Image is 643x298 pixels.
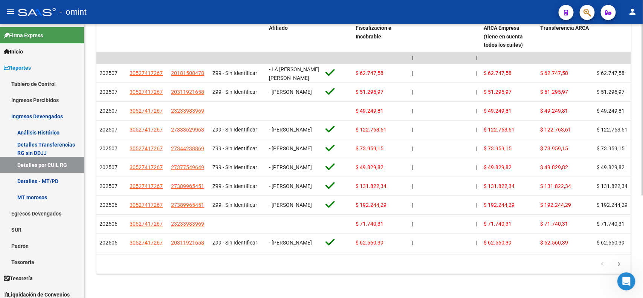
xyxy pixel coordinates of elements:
span: $ 192.244,29 [540,202,571,208]
datatable-header-cell: Período [96,11,127,53]
span: $ 122.763,61 [484,127,515,133]
span: $ 192.244,29 [484,202,515,208]
span: $ 122.763,61 [540,127,571,133]
span: 30527417267 [130,108,163,114]
datatable-header-cell: Deuda Bruta Neto de Fiscalización e Incobrable [353,11,409,53]
span: 202507 [99,164,118,170]
span: 20311921658 [171,89,204,95]
span: | [412,202,413,208]
span: | [412,240,413,246]
span: | [412,89,413,95]
span: 202507 [99,145,118,151]
span: $ 192.244,29 [597,202,628,208]
span: | [412,164,413,170]
datatable-header-cell: Diferencia DDJJ y Transferencia ARCA [537,11,594,53]
span: $ 51.295,97 [540,89,568,95]
span: 27389965451 [171,202,204,208]
span: $ 73.959,15 [356,145,383,151]
datatable-header-cell: | [473,11,481,53]
span: 27389965451 [171,183,204,189]
span: | [476,164,477,170]
span: 202507 [99,127,118,133]
span: | [412,145,413,151]
span: 30527417267 [130,70,163,76]
span: $ 192.244,29 [356,202,386,208]
span: 202506 [99,240,118,246]
span: 30527417267 [130,164,163,170]
span: $ 62.747,58 [356,70,383,76]
span: - omint [60,4,87,20]
span: $ 62.560,39 [540,240,568,246]
span: $ 71.740,31 [540,221,568,227]
span: Z99 - Sin Identificar [212,127,257,133]
span: | [412,127,413,133]
span: Inicio [4,47,23,56]
span: 20181508478 [171,70,204,76]
span: $ 131.822,34 [597,183,628,189]
span: $ 71.740,31 [356,221,383,227]
span: $ 71.740,31 [484,221,512,227]
span: 27333629963 [171,127,204,133]
span: - [PERSON_NAME] [269,202,312,208]
span: | [476,127,477,133]
span: 30527417267 [130,183,163,189]
span: 202507 [99,89,118,95]
datatable-header-cell: Activo [322,11,353,53]
span: $ 62.560,39 [356,240,383,246]
span: $ 51.295,97 [597,89,625,95]
span: | [412,55,414,61]
datatable-header-cell: CUIL [168,11,209,53]
span: Z99 - Sin Identificar [212,183,257,189]
span: $ 49.249,81 [597,108,625,114]
span: 20311921658 [171,240,204,246]
datatable-header-cell: Nombre y Apellido Afiliado [266,11,322,53]
span: | [412,221,413,227]
span: | [476,70,477,76]
span: $ 62.747,58 [597,70,625,76]
span: 27377549649 [171,164,204,170]
span: Z99 - Sin Identificar [212,164,257,170]
span: $ 49.829,82 [540,164,568,170]
span: $ 49.249,81 [484,108,512,114]
span: $ 131.822,34 [540,183,571,189]
span: 202506 [99,221,118,227]
span: - [PERSON_NAME] [269,183,312,189]
span: $ 73.959,15 [484,145,512,151]
datatable-header-cell: Acta Fiscalización [417,11,473,53]
span: Diferencia DDJJ y Transferencia ARCA [540,16,589,31]
datatable-header-cell: CUIT [127,11,168,53]
span: $ 71.740,31 [597,221,625,227]
span: $ 122.763,61 [356,127,386,133]
datatable-header-cell: Gerenciador [209,11,266,53]
span: $ 49.249,81 [356,108,383,114]
span: Nombre y Apellido Afiliado [269,16,313,31]
span: | [476,55,478,61]
span: $ 131.822,34 [356,183,386,189]
span: Firma Express [4,31,43,40]
span: 30527417267 [130,221,163,227]
datatable-header-cell: | [409,11,417,53]
span: Z99 - Sin Identificar [212,89,257,95]
span: 202506 [99,202,118,208]
span: Z99 - Sin Identificar [212,145,257,151]
iframe: Intercom live chat [617,272,635,290]
span: | [412,183,413,189]
span: - [PERSON_NAME] [269,89,312,95]
span: | [476,221,477,227]
span: Z99 - Sin Identificar [212,70,257,76]
span: 30527417267 [130,202,163,208]
span: $ 51.295,97 [484,89,512,95]
mat-icon: person [628,7,637,16]
span: 30527417267 [130,145,163,151]
span: 23233983969 [171,221,204,227]
span: 23233983969 [171,108,204,114]
span: $ 49.829,82 [597,164,625,170]
span: | [476,108,477,114]
span: $ 49.829,82 [484,164,512,170]
span: $ 49.249,81 [540,108,568,114]
span: | [476,183,477,189]
span: $ 73.959,15 [540,145,568,151]
span: 27344238869 [171,145,204,151]
span: [PERSON_NAME] de Fiscalización e Incobrable [356,16,403,40]
span: Tesorería [4,274,33,283]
